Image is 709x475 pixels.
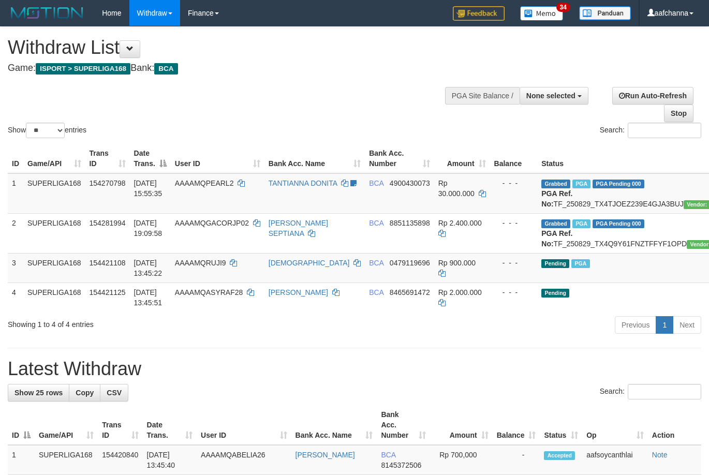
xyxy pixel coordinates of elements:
span: Copy [76,389,94,397]
th: Game/API: activate to sort column ascending [23,144,85,173]
th: ID: activate to sort column descending [8,405,35,445]
span: 154421108 [90,259,126,267]
a: [PERSON_NAME] [296,451,355,459]
span: Grabbed [541,219,570,228]
span: Rp 2.000.000 [438,288,482,296]
span: None selected [526,92,575,100]
td: SUPERLIGA168 [23,173,85,214]
span: 154281994 [90,219,126,227]
img: Feedback.jpg [453,6,505,21]
span: [DATE] 19:09:58 [134,219,163,237]
span: AAAAMQRUJI9 [175,259,226,267]
span: ISPORT > SUPERLIGA168 [36,63,130,75]
td: 154420840 [98,445,142,475]
span: AAAAMQPEARL2 [175,179,234,187]
td: SUPERLIGA168 [23,213,85,253]
td: Rp 700,000 [430,445,492,475]
th: Op: activate to sort column ascending [582,405,648,445]
a: Run Auto-Refresh [612,87,693,105]
th: Trans ID: activate to sort column ascending [98,405,142,445]
a: Copy [69,384,100,402]
th: Trans ID: activate to sort column ascending [85,144,130,173]
h1: Latest Withdraw [8,359,701,379]
th: ID [8,144,23,173]
th: User ID: activate to sort column ascending [197,405,291,445]
span: [DATE] 13:45:22 [134,259,163,277]
span: Pending [541,289,569,298]
td: SUPERLIGA168 [23,253,85,283]
button: None selected [520,87,588,105]
th: Bank Acc. Name: activate to sort column ascending [264,144,365,173]
td: 1 [8,173,23,214]
span: 154270798 [90,179,126,187]
a: Previous [615,316,656,334]
span: Marked by aafsoycanthlai [571,259,589,268]
th: Bank Acc. Number: activate to sort column ascending [365,144,434,173]
span: AAAAMQGACORJP02 [175,219,249,227]
a: Stop [664,105,693,122]
th: Balance: activate to sort column ascending [493,405,540,445]
span: Show 25 rows [14,389,63,397]
span: Copy 4900430073 to clipboard [390,179,430,187]
th: Amount: activate to sort column ascending [430,405,492,445]
th: Status: activate to sort column ascending [540,405,582,445]
div: - - - [494,178,534,188]
span: 154421125 [90,288,126,296]
th: User ID: activate to sort column ascending [171,144,264,173]
span: BCA [369,179,383,187]
a: 1 [656,316,673,334]
h1: Withdraw List [8,37,462,58]
span: Marked by aafnonsreyleab [572,219,590,228]
span: Copy 0479119696 to clipboard [390,259,430,267]
td: AAAAMQABELIA26 [197,445,291,475]
div: - - - [494,218,534,228]
span: PGA Pending [593,180,644,188]
img: MOTION_logo.png [8,5,86,21]
span: BCA [381,451,395,459]
span: Grabbed [541,180,570,188]
span: Marked by aafmaleo [572,180,590,188]
span: Copy 8465691472 to clipboard [390,288,430,296]
td: SUPERLIGA168 [35,445,98,475]
img: Button%20Memo.svg [520,6,564,21]
th: Bank Acc. Number: activate to sort column ascending [377,405,430,445]
input: Search: [628,123,701,138]
span: Copy 8145372506 to clipboard [381,461,421,469]
th: Amount: activate to sort column ascending [434,144,490,173]
span: 34 [556,3,570,12]
span: Copy 8851135898 to clipboard [390,219,430,227]
td: aafsoycanthlai [582,445,648,475]
div: Showing 1 to 4 of 4 entries [8,315,288,330]
th: Game/API: activate to sort column ascending [35,405,98,445]
h4: Game: Bank: [8,63,462,73]
a: Note [652,451,668,459]
span: Pending [541,259,569,268]
span: BCA [154,63,178,75]
th: Bank Acc. Name: activate to sort column ascending [291,405,377,445]
th: Date Trans.: activate to sort column descending [130,144,171,173]
td: 2 [8,213,23,253]
span: CSV [107,389,122,397]
span: AAAAMQASYRAF28 [175,288,243,296]
td: - [493,445,540,475]
div: - - - [494,287,534,298]
td: 3 [8,253,23,283]
label: Show entries [8,123,86,138]
b: PGA Ref. No: [541,189,572,208]
span: BCA [369,288,383,296]
a: Show 25 rows [8,384,69,402]
th: Action [648,405,701,445]
th: Balance [490,144,538,173]
td: SUPERLIGA168 [23,283,85,312]
td: 1 [8,445,35,475]
th: Date Trans.: activate to sort column ascending [143,405,197,445]
a: [PERSON_NAME] SEPTIANA [269,219,328,237]
span: [DATE] 15:55:35 [134,179,163,198]
select: Showentries [26,123,65,138]
td: 4 [8,283,23,312]
span: PGA Pending [593,219,644,228]
div: PGA Site Balance / [445,87,520,105]
a: TANTIANNA DONITA [269,179,337,187]
input: Search: [628,384,701,399]
td: [DATE] 13:45:40 [143,445,197,475]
